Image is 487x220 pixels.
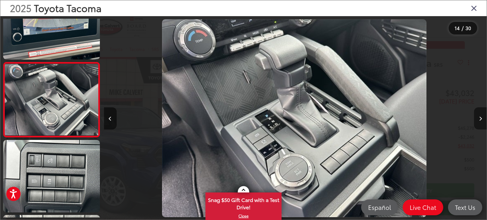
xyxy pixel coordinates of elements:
[452,203,478,211] span: Text Us
[34,1,101,15] span: Toyota Tacoma
[162,19,426,217] img: 2025 Toyota Tacoma SR5
[2,139,101,213] img: 2025 Toyota Tacoma SR5
[403,199,443,215] a: Live Chat
[406,203,439,211] span: Live Chat
[448,199,482,215] a: Text Us
[365,203,394,211] span: Español
[471,4,477,12] i: Close gallery
[103,19,485,217] div: 2025 Toyota Tacoma SR5 13
[465,24,471,31] span: 30
[461,26,464,30] span: /
[4,64,99,135] img: 2025 Toyota Tacoma SR5
[474,107,487,129] button: Next image
[10,1,31,15] span: 2025
[206,193,281,212] span: Snag $50 Gift Card with a Test Drive!
[104,107,117,129] button: Previous image
[361,199,398,215] a: Español
[455,24,460,31] span: 14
